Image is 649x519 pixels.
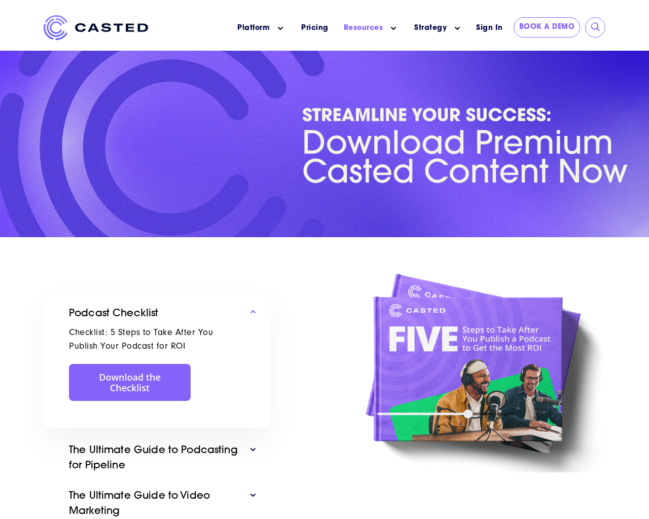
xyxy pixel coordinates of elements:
[69,306,240,321] h5: Podcast Checklist
[591,22,601,32] input: Submit
[301,23,329,33] a: Pricing
[44,15,148,40] img: Casted_Logo_Horizontal_FullColor_PUR_BLUE
[69,489,245,519] h5: The Ultimate Guide to Video Marketing
[69,325,240,353] p: Checklist: 5 Steps to Take After You Publish Your Podcast for ROI
[69,364,191,401] img: Download the Checklist
[514,17,581,38] a: Book a Demo
[163,15,471,41] nav: Main menu
[344,23,383,33] a: Resources
[69,443,245,473] h5: The Ultimate Guide to Podcasting for Pipeline
[237,23,270,33] a: Platform
[414,23,447,33] a: Strategy
[331,267,605,472] img: FIVE Steps to Take After You Publish a Podcast to Get The Most ROI 3-1
[471,17,509,39] a: Sign In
